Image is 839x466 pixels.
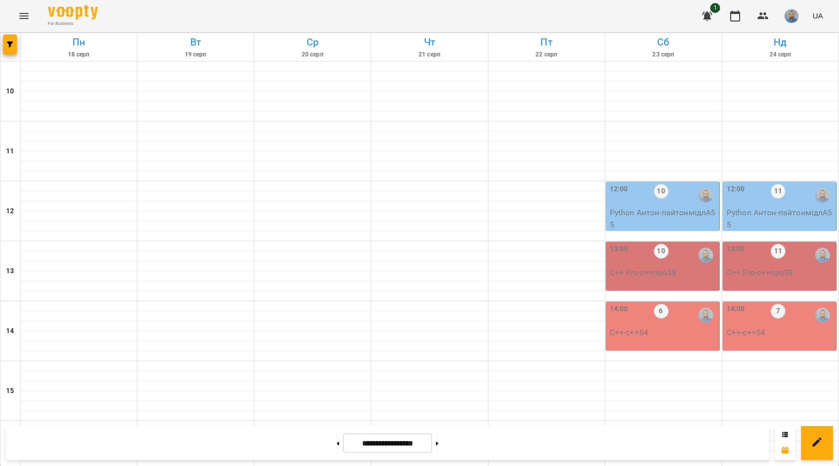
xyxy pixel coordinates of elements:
[727,184,745,195] label: 12:00
[6,326,14,337] h6: 14
[139,34,252,50] h6: Вт
[6,86,14,97] h6: 10
[698,188,713,203] img: Антон Костюк
[6,266,14,277] h6: 13
[48,5,98,19] img: Voopty Logo
[6,386,14,397] h6: 15
[785,9,799,23] img: 2a5fecbf94ce3b4251e242cbcf70f9d8.jpg
[654,184,669,199] label: 10
[815,308,830,323] img: Антон Костюк
[610,244,628,255] label: 13:00
[771,184,786,199] label: 11
[607,34,720,50] h6: Сб
[727,244,745,255] label: 13:00
[654,304,669,319] label: 6
[610,267,717,279] p: C++ Pro - с++про38
[813,10,823,21] span: UA
[610,304,628,315] label: 14:00
[22,34,135,50] h6: Пн
[610,184,628,195] label: 12:00
[727,267,834,279] p: C++ Pro - с++про38
[698,308,713,323] img: Антон Костюк
[139,50,252,59] h6: 19 серп
[724,50,837,59] h6: 24 серп
[12,4,36,28] button: Menu
[6,146,14,157] h6: 11
[710,3,720,13] span: 1
[815,188,830,203] img: Антон Костюк
[815,248,830,263] img: Антон Костюк
[48,20,98,27] span: For Business
[727,207,834,230] p: Python Антон - пайтонмідлА55
[256,50,369,59] h6: 20 серп
[654,244,669,259] label: 10
[373,50,486,59] h6: 21 серп
[6,206,14,217] h6: 12
[809,6,827,25] button: UA
[610,207,717,230] p: Python Антон - пайтонмідлА55
[727,304,745,315] label: 14:00
[607,50,720,59] h6: 23 серп
[724,34,837,50] h6: Нд
[727,327,834,339] p: C++ - с++54
[698,248,713,263] img: Антон Костюк
[373,34,486,50] h6: Чт
[610,327,717,339] p: C++ - с++54
[771,304,786,319] label: 7
[490,34,603,50] h6: Пт
[771,244,786,259] label: 11
[490,50,603,59] h6: 22 серп
[256,34,369,50] h6: Ср
[22,50,135,59] h6: 18 серп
